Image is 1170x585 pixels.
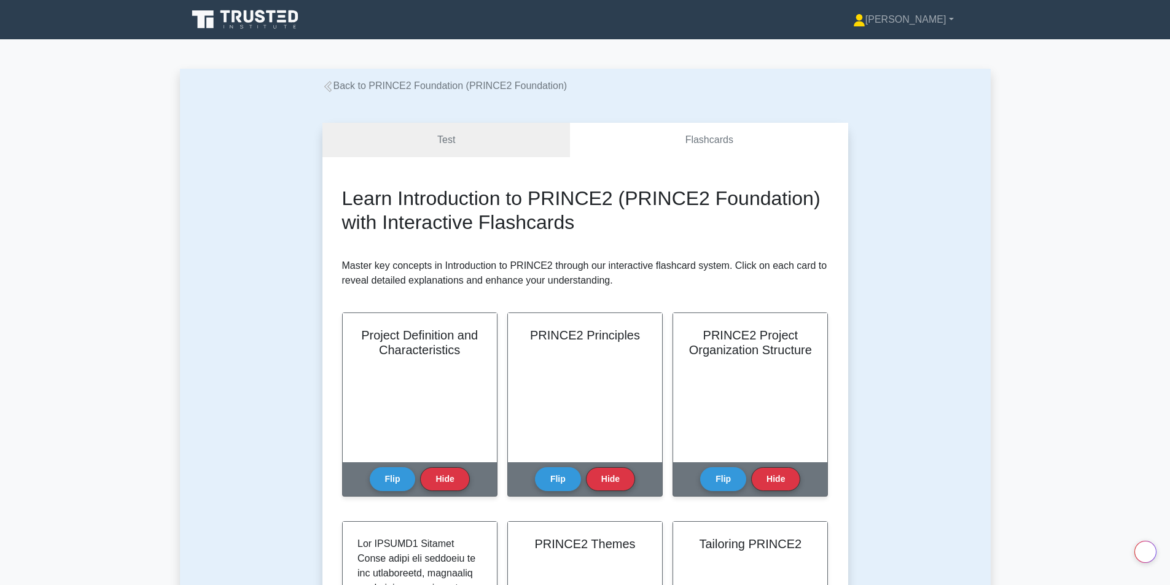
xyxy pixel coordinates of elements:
[688,328,813,357] h2: PRINCE2 Project Organization Structure
[535,467,581,491] button: Flip
[420,467,469,491] button: Hide
[322,123,571,158] a: Test
[523,537,647,551] h2: PRINCE2 Themes
[357,328,482,357] h2: Project Definition and Characteristics
[570,123,848,158] a: Flashcards
[342,187,829,234] h2: Learn Introduction to PRINCE2 (PRINCE2 Foundation) with Interactive Flashcards
[322,80,567,91] a: Back to PRINCE2 Foundation (PRINCE2 Foundation)
[700,467,746,491] button: Flip
[824,7,983,32] a: [PERSON_NAME]
[370,467,416,491] button: Flip
[586,467,635,491] button: Hide
[342,258,829,288] p: Master key concepts in Introduction to PRINCE2 through our interactive flashcard system. Click on...
[688,537,813,551] h2: Tailoring PRINCE2
[523,328,647,343] h2: PRINCE2 Principles
[751,467,800,491] button: Hide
